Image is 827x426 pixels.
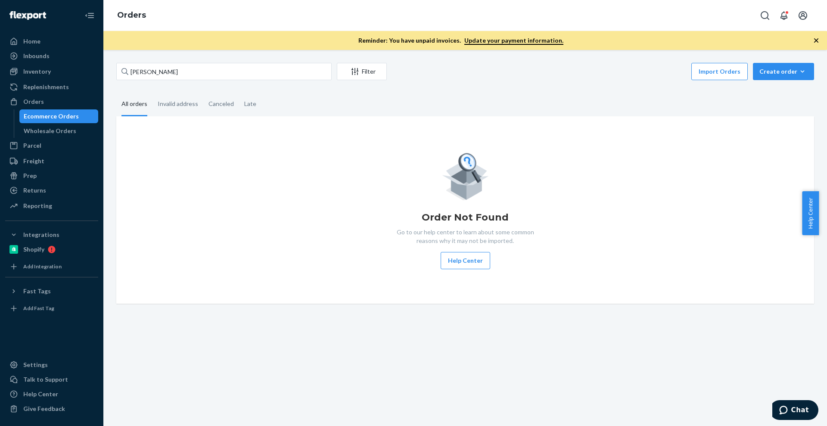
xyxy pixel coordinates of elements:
[23,245,44,254] div: Shopify
[5,243,98,256] a: Shopify
[110,3,153,28] ol: breadcrumbs
[24,127,76,135] div: Wholesale Orders
[5,95,98,109] a: Orders
[5,284,98,298] button: Fast Tags
[775,7,793,24] button: Open notifications
[244,93,256,115] div: Late
[5,34,98,48] a: Home
[358,36,563,45] p: Reminder: You have unpaid invoices.
[5,260,98,274] a: Add Integration
[5,387,98,401] a: Help Center
[5,65,98,78] a: Inventory
[390,228,541,245] p: Go to our help center to learn about some common reasons why it may not be imported.
[116,63,332,80] input: Search orders
[23,52,50,60] div: Inbounds
[81,7,98,24] button: Close Navigation
[23,375,68,384] div: Talk to Support
[5,169,98,183] a: Prep
[759,67,808,76] div: Create order
[24,112,79,121] div: Ecommerce Orders
[23,390,58,398] div: Help Center
[23,37,40,46] div: Home
[23,202,52,210] div: Reporting
[337,63,387,80] button: Filter
[5,49,98,63] a: Inbounds
[23,404,65,413] div: Give Feedback
[5,154,98,168] a: Freight
[9,11,46,20] img: Flexport logo
[441,252,490,269] button: Help Center
[19,124,99,138] a: Wholesale Orders
[794,7,811,24] button: Open account menu
[23,157,44,165] div: Freight
[23,287,51,295] div: Fast Tags
[5,358,98,372] a: Settings
[23,361,48,369] div: Settings
[158,93,198,115] div: Invalid address
[23,83,69,91] div: Replenishments
[691,63,748,80] button: Import Orders
[208,93,234,115] div: Canceled
[23,305,54,312] div: Add Fast Tag
[753,63,814,80] button: Create order
[23,67,51,76] div: Inventory
[5,373,98,386] button: Talk to Support
[5,199,98,213] a: Reporting
[5,139,98,152] a: Parcel
[756,7,774,24] button: Open Search Box
[23,97,44,106] div: Orders
[23,230,59,239] div: Integrations
[802,191,819,235] button: Help Center
[464,37,563,45] a: Update your payment information.
[19,109,99,123] a: Ecommerce Orders
[5,80,98,94] a: Replenishments
[23,141,41,150] div: Parcel
[117,10,146,20] a: Orders
[23,263,62,270] div: Add Integration
[121,93,147,116] div: All orders
[5,183,98,197] a: Returns
[5,402,98,416] button: Give Feedback
[422,211,509,224] h1: Order Not Found
[23,171,37,180] div: Prep
[5,228,98,242] button: Integrations
[337,67,386,76] div: Filter
[5,302,98,315] a: Add Fast Tag
[23,186,46,195] div: Returns
[772,400,818,422] iframe: Opens a widget where you can chat to one of our agents
[442,151,489,200] img: Empty list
